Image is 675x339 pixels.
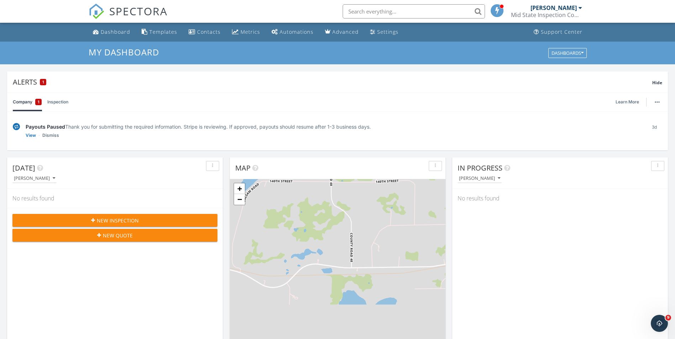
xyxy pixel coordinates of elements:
[652,80,662,86] span: Hide
[241,28,260,35] div: Metrics
[280,28,313,35] div: Automations
[12,214,217,227] button: New Inspection
[367,26,401,39] a: Settings
[332,28,359,35] div: Advanced
[26,123,640,130] div: Thank you for submitting the required information. Stripe is reviewing. If approved, payouts shou...
[89,10,168,25] a: SPECTORA
[139,26,180,39] a: Templates
[103,232,133,239] span: New Quote
[452,189,668,208] div: No results found
[97,217,139,224] span: New Inspection
[458,163,502,173] span: In Progress
[42,132,59,139] a: Dismiss
[655,101,660,103] img: ellipsis-632cfdd7c38ec3a7d453.svg
[89,46,159,58] span: My Dashboard
[343,4,485,18] input: Search everything...
[531,26,585,39] a: Support Center
[458,174,502,183] button: [PERSON_NAME]
[552,50,584,55] div: Dashboards
[109,4,168,18] span: SPECTORA
[651,315,668,332] iframe: Intercom live chat
[38,98,39,106] span: 1
[12,229,217,242] button: New Quote
[511,11,582,18] div: Mid State Inspection Company LLC
[186,26,223,39] a: Contacts
[459,176,500,181] div: [PERSON_NAME]
[531,4,577,11] div: [PERSON_NAME]
[7,189,223,208] div: No results found
[13,77,652,87] div: Alerts
[47,93,68,111] a: Inspection
[229,26,263,39] a: Metrics
[13,93,42,111] a: Company
[101,28,130,35] div: Dashboard
[646,123,662,139] div: 3d
[26,124,65,130] span: Payouts Paused
[42,80,44,85] span: 1
[665,315,671,321] span: 9
[26,132,36,139] a: View
[548,48,587,58] button: Dashboards
[90,26,133,39] a: Dashboard
[234,183,245,194] a: Zoom in
[89,4,104,19] img: The Best Home Inspection Software - Spectora
[234,194,245,205] a: Zoom out
[322,26,362,39] a: Advanced
[377,28,399,35] div: Settings
[149,28,177,35] div: Templates
[541,28,582,35] div: Support Center
[269,26,316,39] a: Automations (Basic)
[13,123,20,130] img: under-review-2fe708636b114a7f4b8d.svg
[235,163,251,173] span: Map
[616,98,643,106] a: Learn More
[12,174,57,183] button: [PERSON_NAME]
[12,163,35,173] span: [DATE]
[197,28,221,35] div: Contacts
[14,176,55,181] div: [PERSON_NAME]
